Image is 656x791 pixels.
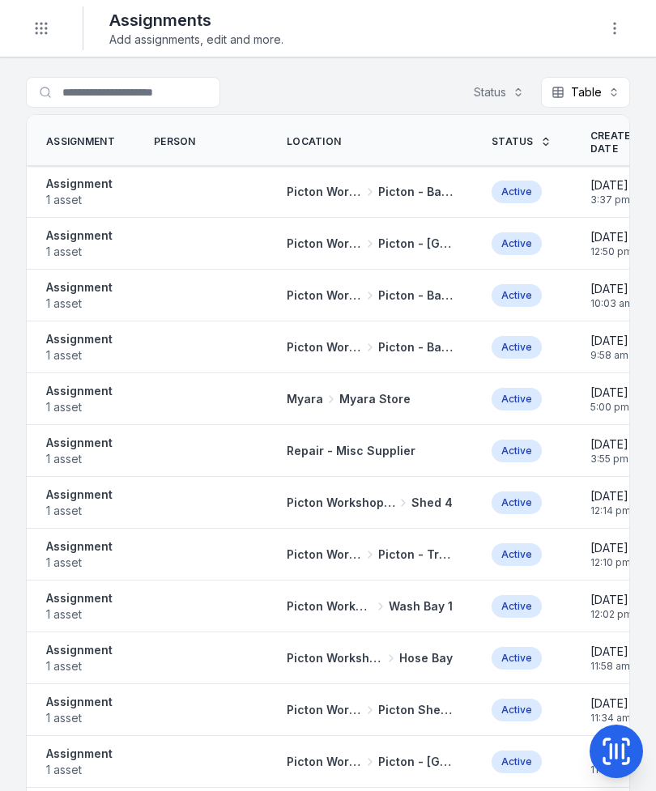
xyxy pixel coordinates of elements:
[590,712,631,725] span: 11:34 am
[590,245,633,258] span: 12:50 pm
[590,333,628,349] span: [DATE]
[154,135,196,148] span: Person
[492,135,534,148] span: Status
[287,391,323,407] span: Myara
[46,135,115,148] span: Assignment
[378,754,454,770] span: Picton - [GEOGRAPHIC_DATA]
[46,331,113,364] a: Assignment1 asset
[492,388,542,410] div: Active
[46,642,113,658] strong: Assignment
[590,193,630,206] span: 3:37 pm
[590,349,628,362] span: 9:58 am
[590,281,633,297] span: [DATE]
[46,590,113,623] a: Assignment1 asset
[46,694,113,710] strong: Assignment
[46,228,113,260] a: Assignment1 asset
[46,762,113,778] span: 1 asset
[492,232,542,255] div: Active
[590,385,629,414] time: 10/9/2025, 5:00:47 pm
[46,538,113,571] a: Assignment1 asset
[492,699,542,721] div: Active
[287,391,411,407] a: MyaraMyara Store
[590,177,630,193] span: [DATE]
[46,279,113,296] strong: Assignment
[26,13,57,44] button: Toggle navigation
[46,383,113,399] strong: Assignment
[590,540,631,556] span: [DATE]
[287,184,362,200] span: Picton Workshops & Bays
[492,543,542,566] div: Active
[287,650,383,666] span: Picton Workshops & Bays
[590,281,633,310] time: 12/9/2025, 10:03:31 am
[287,287,362,304] span: Picton Workshops & Bays
[287,135,341,148] span: Location
[492,751,542,773] div: Active
[46,451,113,467] span: 1 asset
[46,244,113,260] span: 1 asset
[399,650,453,666] span: Hose Bay
[492,440,542,462] div: Active
[287,546,453,563] a: Picton Workshops & BaysPicton - Transmission Bay
[339,391,411,407] span: Myara Store
[287,287,453,304] a: Picton Workshops & BaysPicton - Bay 5
[378,287,454,304] span: Picton - Bay 5
[492,491,542,514] div: Active
[590,436,628,453] span: [DATE]
[378,184,454,200] span: Picton - Bay 8
[287,598,453,615] a: Picton Workshops & BaysWash Bay 1
[46,642,113,674] a: Assignment1 asset
[541,77,630,108] button: Table
[463,77,535,108] button: Status
[46,658,113,674] span: 1 asset
[492,284,542,307] div: Active
[590,229,633,258] time: 12/9/2025, 12:50:01 pm
[590,763,628,776] span: 11:17 am
[109,32,283,48] span: Add assignments, edit and more.
[46,347,113,364] span: 1 asset
[590,695,631,725] time: 9/9/2025, 11:34:55 am
[287,443,415,459] a: Repair - Misc Supplier
[287,236,362,252] span: Picton Workshops & Bays
[590,385,629,401] span: [DATE]
[46,383,113,415] a: Assignment1 asset
[378,236,454,252] span: Picton - [GEOGRAPHIC_DATA]
[590,695,631,712] span: [DATE]
[287,495,395,511] span: Picton Workshops & Bays
[378,546,454,563] span: Picton - Transmission Bay
[109,9,283,32] h2: Assignments
[287,754,453,770] a: Picton Workshops & BaysPicton - [GEOGRAPHIC_DATA]
[46,296,113,312] span: 1 asset
[46,555,113,571] span: 1 asset
[590,177,630,206] time: 12/9/2025, 3:37:01 pm
[492,336,542,359] div: Active
[287,495,453,511] a: Picton Workshops & BaysShed 4
[46,710,113,726] span: 1 asset
[46,399,113,415] span: 1 asset
[46,228,113,244] strong: Assignment
[590,130,656,155] a: Created Date
[378,339,454,355] span: Picton - Bay 5
[590,608,633,621] span: 12:02 pm
[411,495,453,511] span: Shed 4
[590,644,630,673] time: 9/9/2025, 11:58:08 am
[46,487,113,519] a: Assignment1 asset
[287,754,362,770] span: Picton Workshops & Bays
[492,135,552,148] a: Status
[287,546,362,563] span: Picton Workshops & Bays
[590,592,633,621] time: 9/9/2025, 12:02:55 pm
[46,192,113,208] span: 1 asset
[46,746,113,762] strong: Assignment
[46,176,113,192] strong: Assignment
[287,598,373,615] span: Picton Workshops & Bays
[590,130,638,155] span: Created Date
[590,436,628,466] time: 10/9/2025, 3:55:09 pm
[287,702,453,718] a: Picton Workshops & BaysPicton Shed 2 Fabrication Shop
[378,702,454,718] span: Picton Shed 2 Fabrication Shop
[46,538,113,555] strong: Assignment
[492,595,542,618] div: Active
[287,184,453,200] a: Picton Workshops & BaysPicton - Bay 8
[287,339,453,355] a: Picton Workshops & BaysPicton - Bay 5
[590,488,631,517] time: 9/9/2025, 12:14:11 pm
[287,339,362,355] span: Picton Workshops & Bays
[46,746,113,778] a: Assignment1 asset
